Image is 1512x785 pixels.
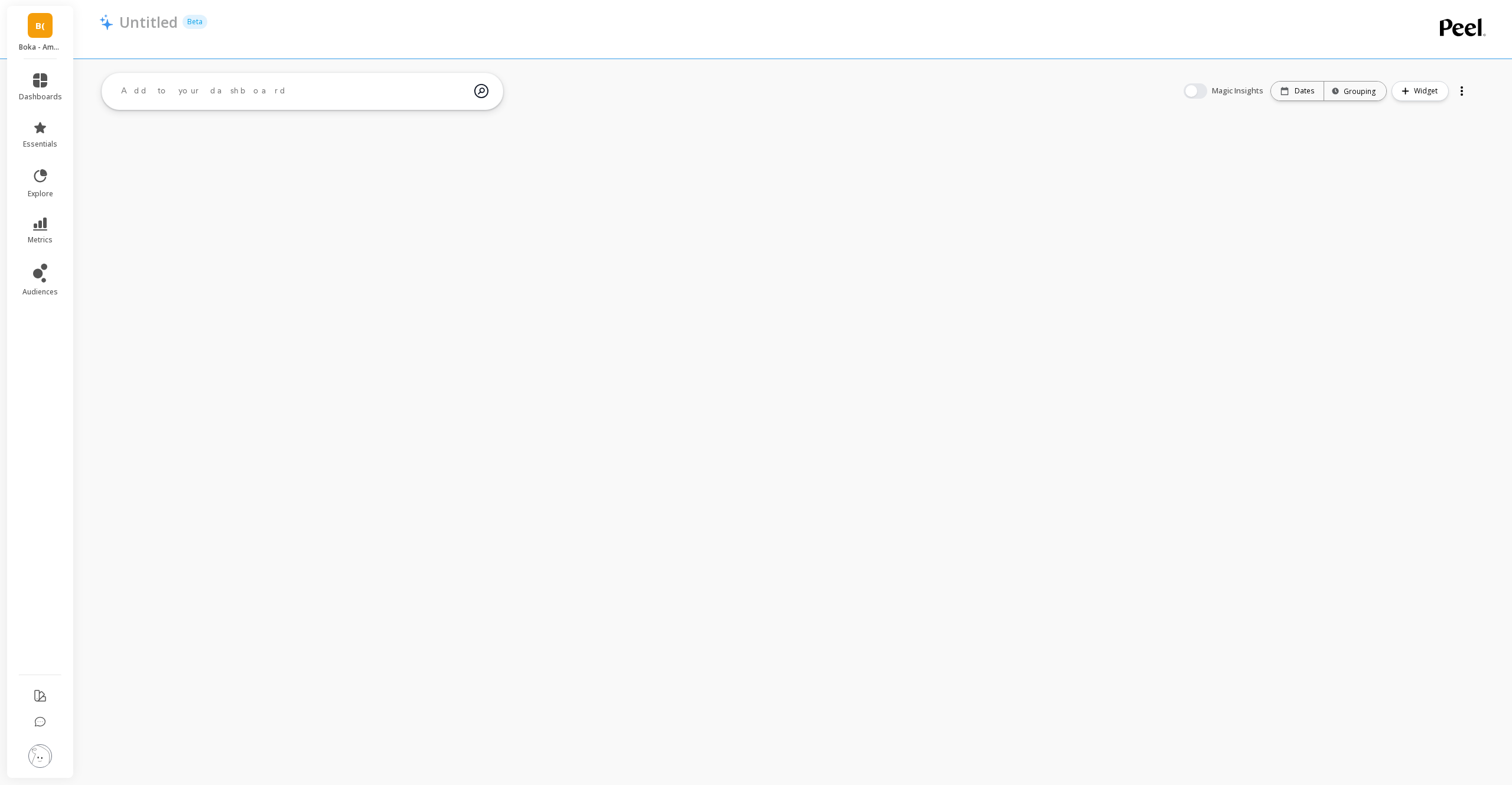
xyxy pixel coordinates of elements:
[23,140,57,149] span: essentials
[1335,86,1376,97] div: Grouping
[1392,81,1449,101] button: Widget
[35,19,45,33] span: B(
[22,287,58,297] span: audiences
[28,189,53,199] span: explore
[28,235,53,245] span: metrics
[183,15,207,29] p: Beta
[1295,86,1314,96] p: Dates
[474,75,488,107] img: magic search icon
[19,43,62,52] p: Boka - Amazon (Essor)
[19,92,62,102] span: dashboards
[1212,85,1266,97] span: Magic Insights
[119,12,178,32] p: Untitled
[28,744,52,768] img: profile picture
[1414,85,1441,97] span: Widget
[99,14,113,30] img: header icon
